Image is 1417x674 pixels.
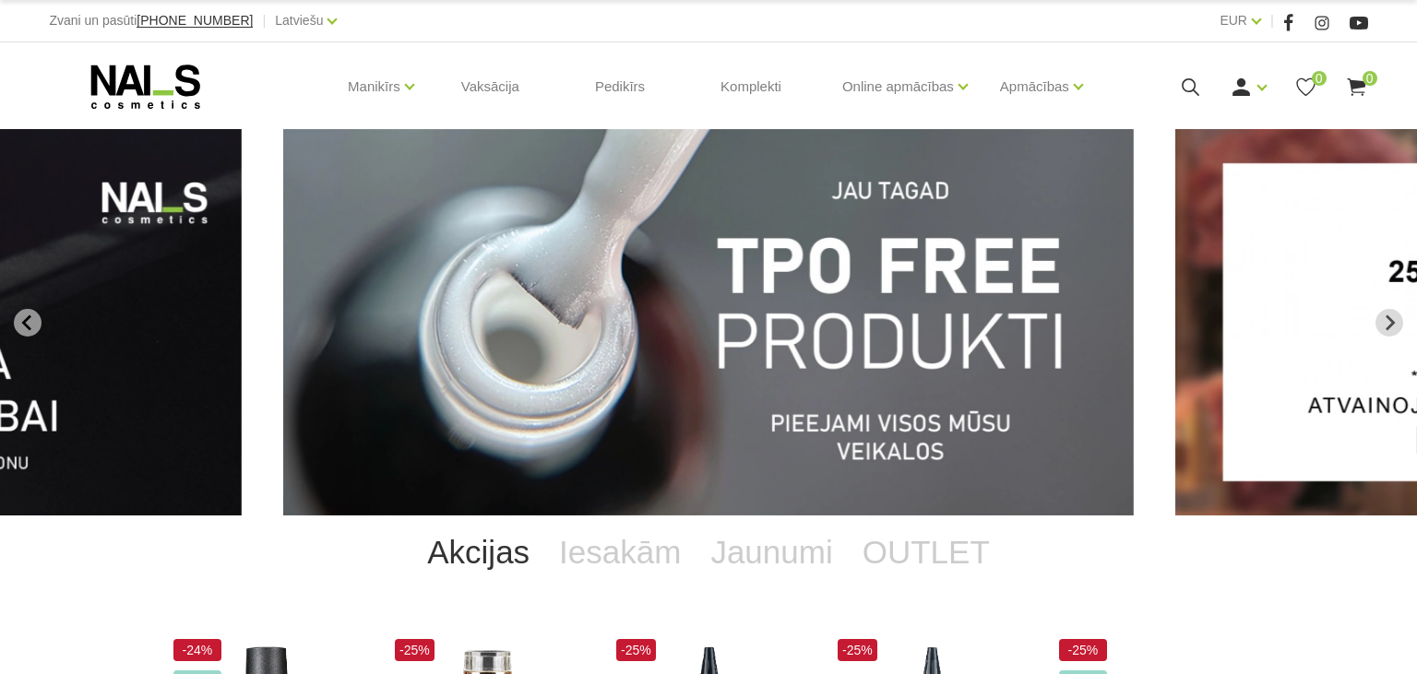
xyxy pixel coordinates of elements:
[1294,76,1317,99] a: 0
[1059,639,1107,661] span: -25%
[1363,71,1377,86] span: 0
[580,42,660,131] a: Pedikīrs
[262,9,266,32] span: |
[1375,309,1403,337] button: Next slide
[14,309,42,337] button: Go to last slide
[848,515,1005,589] a: OUTLET
[447,42,534,131] a: Vaksācija
[1312,71,1327,86] span: 0
[696,515,847,589] a: Jaunumi
[412,515,544,589] a: Akcijas
[1270,9,1274,32] span: |
[1220,9,1247,31] a: EUR
[395,639,435,661] span: -25%
[842,50,954,124] a: Online apmācības
[49,9,253,32] div: Zvani un pasūti
[544,515,696,589] a: Iesakām
[275,9,323,31] a: Latviešu
[616,639,656,661] span: -25%
[838,639,877,661] span: -25%
[706,42,796,131] a: Komplekti
[173,639,221,661] span: -24%
[1000,50,1069,124] a: Apmācības
[137,13,253,28] span: [PHONE_NUMBER]
[348,50,400,124] a: Manikīrs
[137,14,253,28] a: [PHONE_NUMBER]
[283,129,1134,515] li: 1 of 13
[1345,76,1368,99] a: 0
